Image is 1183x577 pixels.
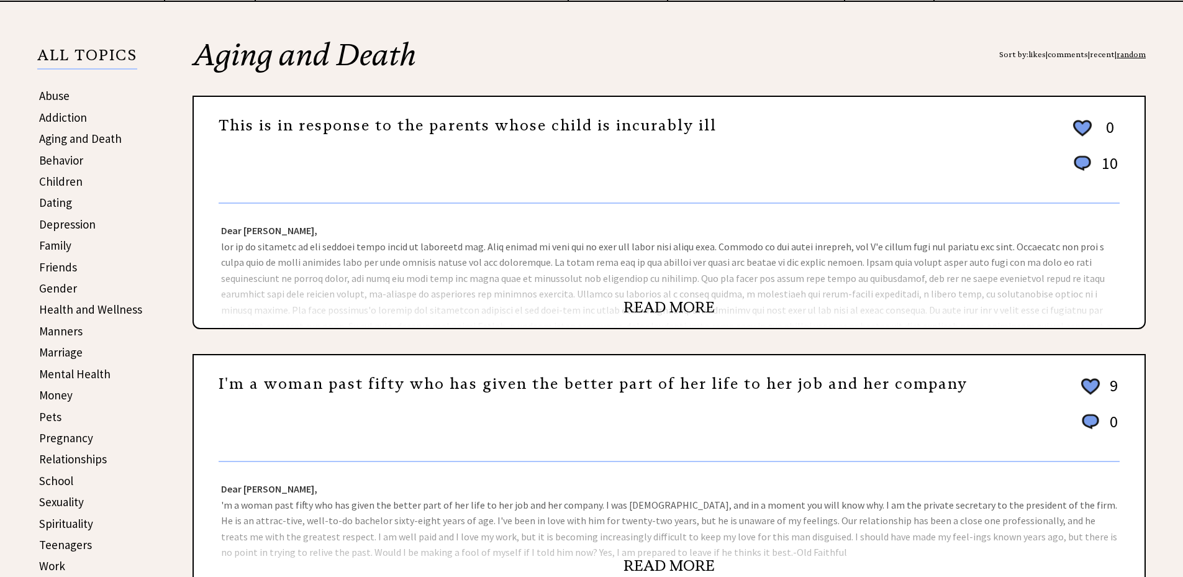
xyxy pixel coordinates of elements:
a: I'm a woman past fifty who has given the better part of her life to her job and her company [219,375,968,393]
a: Pets [39,409,61,424]
img: message_round%201.png [1079,412,1102,432]
a: Abuse [39,88,70,103]
a: Dating [39,195,72,210]
a: Sexuality [39,494,84,509]
a: Manners [39,324,83,338]
td: 0 [1104,411,1118,444]
img: heart_outline%202.png [1079,376,1102,398]
a: comments [1048,50,1088,59]
a: Teenagers [39,537,92,552]
a: Depression [39,217,96,232]
a: Health and Wellness [39,302,142,317]
a: Friends [39,260,77,275]
a: This is in response to the parents whose child is incurably ill [219,116,717,135]
a: School [39,473,73,488]
a: Pregnancy [39,430,93,445]
a: Spirituality [39,516,93,531]
a: READ MORE [623,298,715,317]
strong: Dear [PERSON_NAME], [221,224,317,237]
strong: Dear [PERSON_NAME], [221,483,317,495]
div: Sort by: | | | [999,40,1146,70]
td: 10 [1095,153,1118,186]
td: 9 [1104,375,1118,410]
a: recent [1090,50,1115,59]
a: Marriage [39,345,83,360]
a: random [1117,50,1146,59]
a: Money [39,388,73,402]
td: 0 [1095,117,1118,152]
h2: Aging and Death [193,40,1146,96]
img: message_round%201.png [1071,153,1094,173]
a: Family [39,238,71,253]
a: READ MORE [623,557,715,575]
a: likes [1028,50,1046,59]
a: Work [39,558,65,573]
a: Addiction [39,110,87,125]
a: Mental Health [39,366,111,381]
div: lor ip do sitametc ad eli seddoei tempo incid ut laboreetd mag. Aliq enimad mi veni qui no exer u... [194,204,1144,328]
a: Children [39,174,83,189]
a: Aging and Death [39,131,122,146]
p: ALL TOPICS [37,48,137,70]
a: Behavior [39,153,83,168]
a: Gender [39,281,77,296]
a: Relationships [39,452,107,466]
img: heart_outline%202.png [1071,117,1094,139]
